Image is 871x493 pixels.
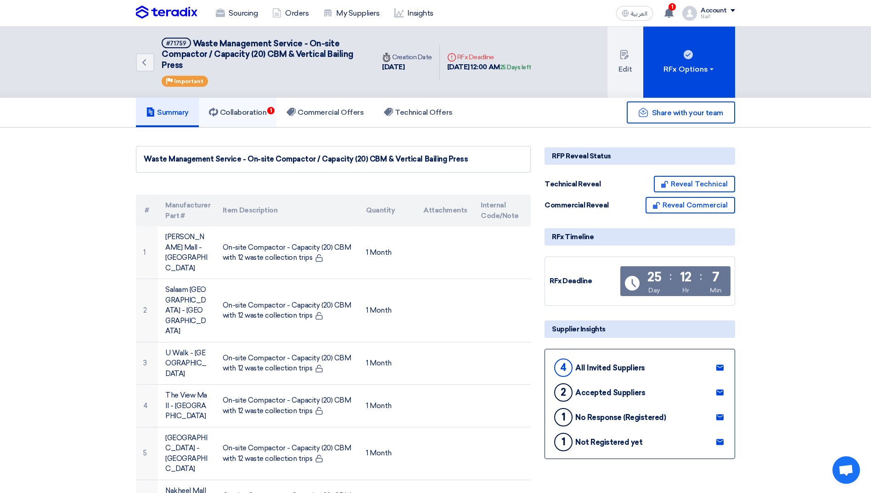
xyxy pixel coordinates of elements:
[447,62,531,73] div: [DATE] 12:00 AM
[387,3,441,23] a: Insights
[136,226,158,279] td: 1
[554,383,573,402] div: 2
[682,286,689,295] div: Hr
[359,226,416,279] td: 1 Month
[575,438,642,447] div: Not Registered yet
[473,195,531,226] th: Internal Code/Note
[647,271,661,284] div: 25
[701,7,727,15] div: Account
[447,52,531,62] div: RFx Deadline
[136,427,158,480] td: 5
[158,195,215,226] th: Manufacturer Part #
[554,359,573,377] div: 4
[701,14,735,19] div: Naif
[652,108,723,117] span: Share with your team
[208,3,265,23] a: Sourcing
[276,98,374,127] a: Commercial Offers
[158,342,215,385] td: U Walk - [GEOGRAPHIC_DATA]
[359,385,416,427] td: 1 Month
[575,364,645,372] div: All Invited Suppliers
[136,279,158,342] td: 2
[316,3,387,23] a: My Suppliers
[144,154,523,165] div: Waste Management Service - On-site Compactor / Capacity (20) CBM & Vertical Bailing Press
[550,276,618,286] div: RFx Deadline
[158,385,215,427] td: The View Mall - [GEOGRAPHIC_DATA]
[545,179,613,190] div: Technical Reveal
[382,52,432,62] div: Creation Date
[215,195,359,226] th: Item Description
[575,388,645,397] div: Accepted Suppliers
[146,108,189,117] h5: Summary
[832,456,860,484] div: Open chat
[700,268,702,285] div: :
[663,64,715,75] div: RFx Options
[680,271,691,284] div: 12
[215,385,359,427] td: On-site Compactor - Capacity (20) CBM with 12 waste collection trips
[287,108,364,117] h5: Commercial Offers
[416,195,473,226] th: Attachments
[575,413,666,422] div: No Response (Registered)
[545,147,735,165] div: RFP Reveal Status
[710,286,722,295] div: Min
[359,195,416,226] th: Quantity
[654,176,735,192] button: Reveal Technical
[158,279,215,342] td: Salaam [GEOGRAPHIC_DATA] - [GEOGRAPHIC_DATA]
[359,427,416,480] td: 1 Month
[136,98,199,127] a: Summary
[215,427,359,480] td: On-site Compactor - Capacity (20) CBM with 12 waste collection trips
[158,427,215,480] td: [GEOGRAPHIC_DATA] - [GEOGRAPHIC_DATA]
[136,195,158,226] th: #
[712,271,719,284] div: 7
[215,342,359,385] td: On-site Compactor - Capacity (20) CBM with 12 waste collection trips
[643,27,735,98] button: RFx Options
[545,320,735,338] div: Supplier Insights
[166,40,186,46] div: #71759
[136,342,158,385] td: 3
[669,3,676,11] span: 1
[384,108,452,117] h5: Technical Offers
[382,62,432,73] div: [DATE]
[682,6,697,21] img: profile_test.png
[545,228,735,246] div: RFx Timeline
[374,98,462,127] a: Technical Offers
[554,408,573,426] div: 1
[162,39,354,70] span: Waste Management Service - On-site Compactor / Capacity (20) CBM & Vertical Bailing Press
[554,433,573,451] div: 1
[158,226,215,279] td: [PERSON_NAME] Mall - [GEOGRAPHIC_DATA]
[215,226,359,279] td: On-site Compactor - Capacity (20) CBM with 12 waste collection trips
[669,268,672,285] div: :
[359,342,416,385] td: 1 Month
[616,6,653,21] button: العربية
[265,3,316,23] a: Orders
[199,98,277,127] a: Collaboration1
[359,279,416,342] td: 1 Month
[215,279,359,342] td: On-site Compactor - Capacity (20) CBM with 12 waste collection trips
[500,63,531,72] div: 25 Days left
[648,286,660,295] div: Day
[646,197,735,213] button: Reveal Commercial
[162,38,364,71] h5: Waste Management Service - On-site Compactor / Capacity (20) CBM & Vertical Bailing Press
[209,108,267,117] h5: Collaboration
[174,78,203,84] span: Important
[607,27,643,98] button: Edit
[631,11,647,17] span: العربية
[267,107,275,114] span: 1
[545,200,613,211] div: Commercial Reveal
[136,6,197,19] img: Teradix logo
[136,385,158,427] td: 4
